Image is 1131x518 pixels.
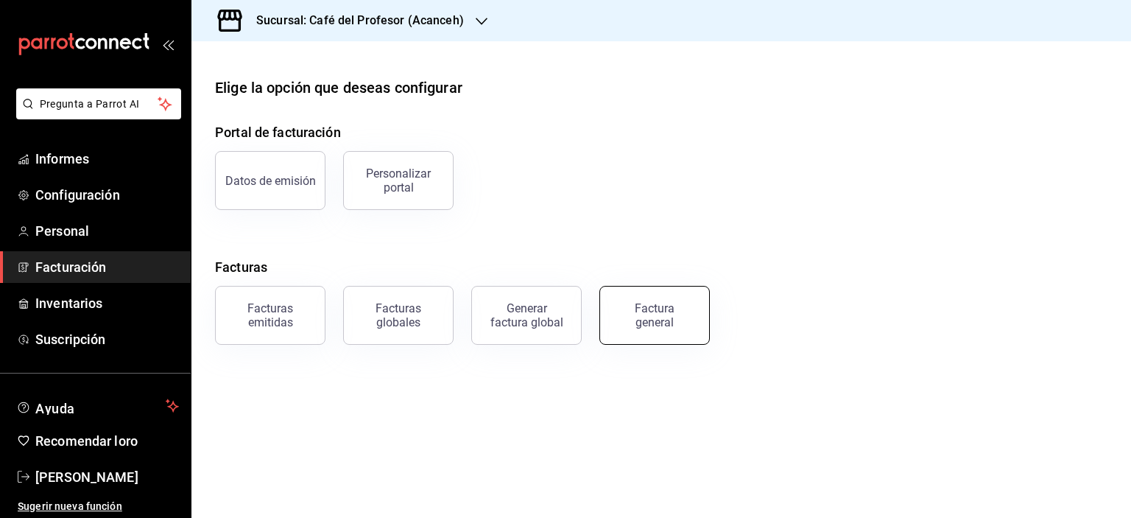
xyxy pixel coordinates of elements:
font: Inventarios [35,295,102,311]
font: Factura general [635,301,674,329]
a: Pregunta a Parrot AI [10,107,181,122]
font: Datos de emisión [225,174,316,188]
button: Generar factura global [471,286,582,345]
font: Configuración [35,187,120,203]
font: Sucursal: Café del Profesor (Acanceh) [256,13,464,27]
font: Personalizar portal [366,167,431,195]
button: Datos de emisión [215,151,325,210]
button: Factura general [599,286,710,345]
font: Suscripción [35,332,105,347]
font: Facturación [35,259,106,275]
button: abrir_cajón_menú [162,38,174,50]
button: Facturas emitidas [215,286,325,345]
font: Elige la opción que deseas configurar [215,79,462,97]
button: Personalizar portal [343,151,454,210]
font: Informes [35,151,89,167]
font: Pregunta a Parrot AI [40,98,140,110]
font: Generar factura global [490,301,563,329]
font: Ayuda [35,401,75,416]
font: Facturas globales [376,301,421,329]
font: Personal [35,223,89,239]
font: Portal de facturación [215,125,341,140]
font: [PERSON_NAME] [35,469,138,485]
font: Facturas [215,259,267,275]
button: Pregunta a Parrot AI [16,88,181,119]
font: Sugerir nueva función [18,500,122,512]
font: Recomendar loro [35,433,138,449]
button: Facturas globales [343,286,454,345]
font: Facturas emitidas [247,301,293,329]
